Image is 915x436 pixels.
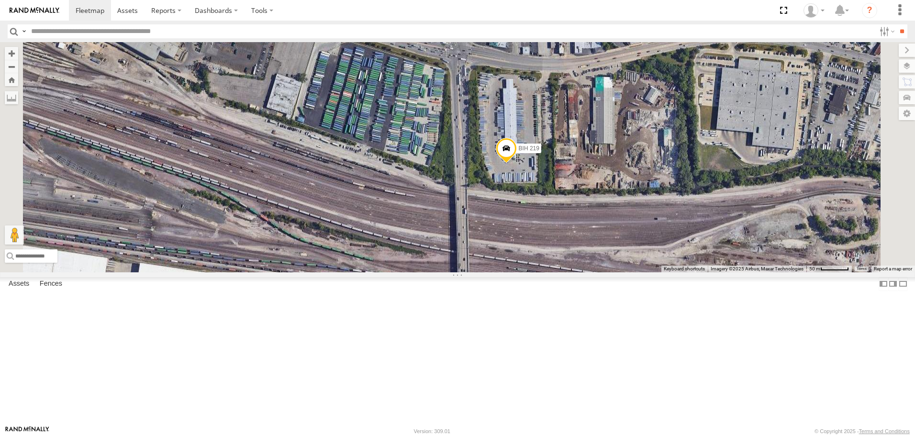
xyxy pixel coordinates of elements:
div: Version: 309.01 [414,428,450,434]
a: Terms and Conditions [859,428,910,434]
label: Search Query [20,24,28,38]
img: rand-logo.svg [10,7,59,14]
label: Measure [5,91,18,104]
button: Zoom in [5,47,18,60]
label: Dock Summary Table to the Left [879,277,888,291]
button: Zoom Home [5,73,18,86]
div: © Copyright 2025 - [815,428,910,434]
a: Report a map error [874,266,912,271]
label: Map Settings [899,107,915,120]
div: Nele . [800,3,828,18]
label: Fences [35,278,67,291]
button: Drag Pegman onto the map to open Street View [5,225,24,245]
span: Imagery ©2025 Airbus, Maxar Technologies [711,266,803,271]
i: ? [862,3,877,18]
label: Dock Summary Table to the Right [888,277,898,291]
button: Map Scale: 50 m per 56 pixels [806,266,852,272]
span: 50 m [809,266,820,271]
label: Assets [4,278,34,291]
button: Zoom out [5,60,18,73]
a: Visit our Website [5,426,49,436]
label: Search Filter Options [876,24,896,38]
button: Keyboard shortcuts [664,266,705,272]
label: Hide Summary Table [898,277,908,291]
span: BIH 219 [519,145,539,152]
a: Terms (opens in new tab) [857,267,867,270]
